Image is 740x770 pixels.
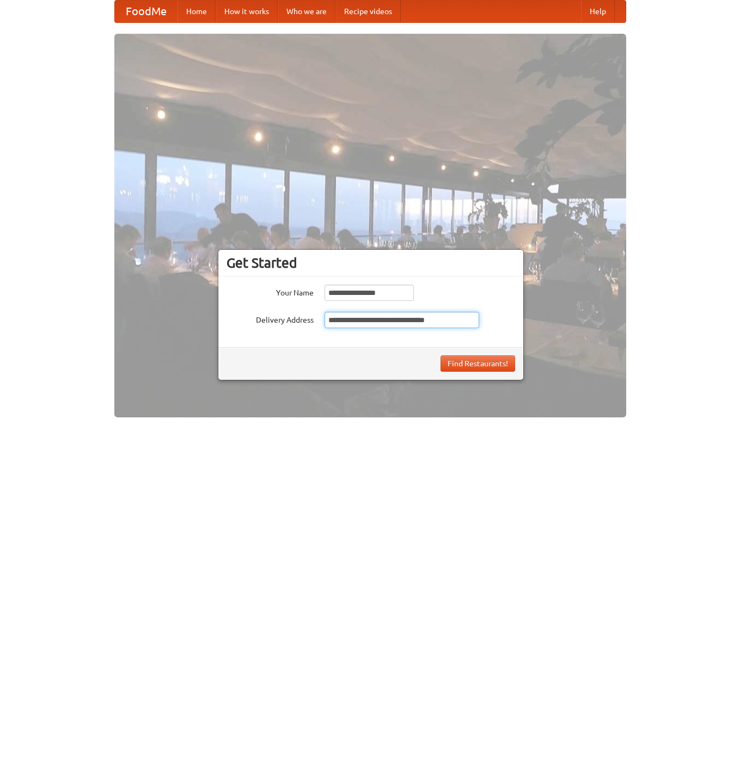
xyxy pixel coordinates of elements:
a: Who we are [278,1,335,22]
a: Recipe videos [335,1,401,22]
a: FoodMe [115,1,178,22]
a: How it works [216,1,278,22]
label: Your Name [227,285,314,298]
a: Home [178,1,216,22]
label: Delivery Address [227,312,314,325]
h3: Get Started [227,255,515,271]
a: Help [581,1,615,22]
button: Find Restaurants! [441,355,515,372]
